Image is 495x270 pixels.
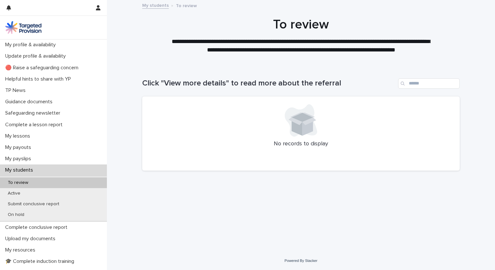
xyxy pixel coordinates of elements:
[3,42,61,48] p: My profile & availability
[3,191,26,196] p: Active
[3,167,38,173] p: My students
[3,236,61,242] p: Upload my documents
[398,78,460,89] input: Search
[3,53,71,59] p: Update profile & availability
[3,201,64,207] p: Submit conclusive report
[142,1,169,9] a: My students
[142,79,396,88] h1: Click "View more details" to read more about the referral
[284,259,317,263] a: Powered By Stacker
[3,87,31,94] p: TP News
[3,212,29,218] p: On hold
[3,247,40,253] p: My resources
[3,258,79,264] p: 🎓 Complete induction training
[142,17,460,32] h1: To review
[3,224,73,231] p: Complete conclusive report
[3,76,76,82] p: Helpful hints to share with YP
[3,110,65,116] p: Safeguarding newsletter
[3,99,58,105] p: Guidance documents
[176,2,197,9] p: To review
[3,122,68,128] p: Complete a lesson report
[5,21,41,34] img: M5nRWzHhSzIhMunXDL62
[3,156,36,162] p: My payslips
[150,141,452,148] p: No records to display
[3,180,33,186] p: To review
[3,144,36,151] p: My payouts
[3,65,84,71] p: 🔴 Raise a safeguarding concern
[3,133,35,139] p: My lessons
